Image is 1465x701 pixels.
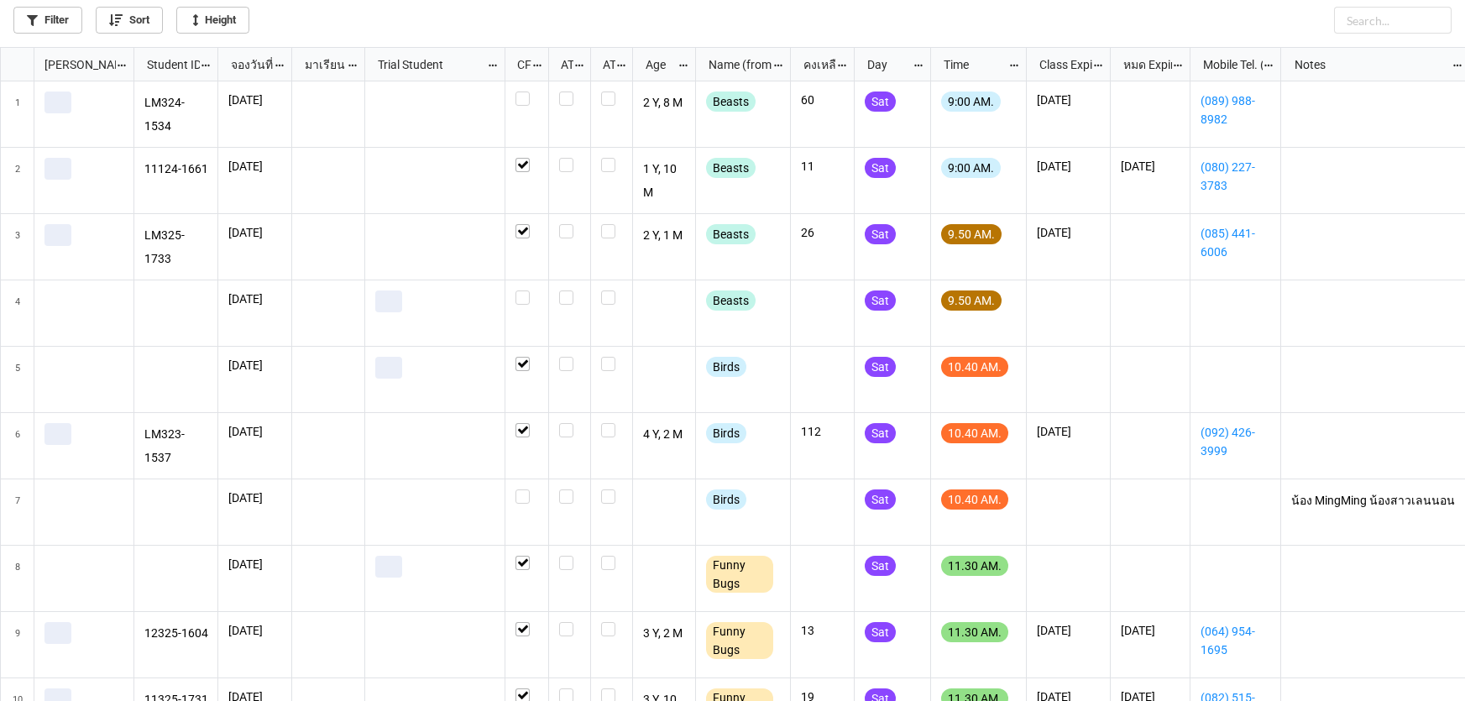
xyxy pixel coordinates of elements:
[865,556,896,576] div: Sat
[941,224,1002,244] div: 9.50 AM.
[15,612,20,677] span: 9
[221,55,275,74] div: จองวันที่
[941,489,1008,510] div: 10.40 AM.
[865,489,896,510] div: Sat
[706,92,756,112] div: Beasts
[144,92,208,137] p: LM324-1534
[1029,55,1092,74] div: Class Expiration
[1113,55,1172,74] div: หมด Expired date (from [PERSON_NAME] Name)
[228,622,281,639] p: [DATE]
[228,556,281,573] p: [DATE]
[228,158,281,175] p: [DATE]
[643,224,686,248] p: 2 Y, 1 M
[706,224,756,244] div: Beasts
[643,92,686,115] p: 2 Y, 8 M
[801,622,844,639] p: 13
[228,357,281,374] p: [DATE]
[144,622,208,646] p: 12325-1604
[865,158,896,178] div: Sat
[1334,7,1452,34] input: Search...
[801,158,844,175] p: 11
[706,357,746,377] div: Birds
[1201,622,1270,659] a: (064) 954-1695
[1201,224,1270,261] a: (085) 441-6006
[941,92,1001,112] div: 9:00 AM.
[551,55,574,74] div: ATT
[1037,622,1100,639] p: [DATE]
[15,479,20,545] span: 7
[706,622,773,659] div: Funny Bugs
[1193,55,1263,74] div: Mobile Tel. (from Nick Name)
[793,55,837,74] div: คงเหลือ (from Nick Name)
[34,55,116,74] div: [PERSON_NAME] Name
[801,92,844,108] p: 60
[144,423,208,468] p: LM323-1537
[137,55,200,74] div: Student ID (from [PERSON_NAME] Name)
[1037,224,1100,241] p: [DATE]
[706,556,773,593] div: Funny Bugs
[934,55,1008,74] div: Time
[1291,489,1461,513] p: น้อง MingMing น้องสาวเลนนอน
[1201,423,1270,460] a: (092) 426-3999
[865,290,896,311] div: Sat
[15,81,20,147] span: 1
[865,92,896,112] div: Sat
[228,423,281,440] p: [DATE]
[15,280,20,346] span: 4
[1037,158,1100,175] p: [DATE]
[706,423,746,443] div: Birds
[1201,92,1270,128] a: (089) 988-8982
[865,423,896,443] div: Sat
[1284,55,1452,74] div: Notes
[1,48,134,81] div: grid
[96,7,163,34] a: Sort
[941,622,1008,642] div: 11.30 AM.
[144,224,208,269] p: LM325-1733
[941,290,1002,311] div: 9.50 AM.
[941,423,1008,443] div: 10.40 AM.
[706,158,756,178] div: Beasts
[941,158,1001,178] div: 9:00 AM.
[176,7,249,34] a: Height
[643,158,686,203] p: 1 Y, 10 M
[698,55,772,74] div: Name (from Class)
[643,423,686,447] p: 4 Y, 2 M
[15,413,20,479] span: 6
[1121,622,1180,639] p: [DATE]
[857,55,913,74] div: Day
[1201,158,1270,195] a: (080) 227-3783
[228,224,281,241] p: [DATE]
[15,148,20,213] span: 2
[15,347,20,412] span: 5
[228,92,281,108] p: [DATE]
[295,55,348,74] div: มาเรียน
[941,357,1008,377] div: 10.40 AM.
[368,55,486,74] div: Trial Student
[865,622,896,642] div: Sat
[15,214,20,280] span: 3
[228,489,281,506] p: [DATE]
[941,556,1008,576] div: 11.30 AM.
[13,7,82,34] a: Filter
[865,224,896,244] div: Sat
[636,55,678,74] div: Age
[706,290,756,311] div: Beasts
[643,622,686,646] p: 3 Y, 2 M
[801,224,844,241] p: 26
[144,158,208,181] p: 11124-1661
[1037,92,1100,108] p: [DATE]
[1121,158,1180,175] p: [DATE]
[865,357,896,377] div: Sat
[593,55,616,74] div: ATK
[228,290,281,307] p: [DATE]
[1037,423,1100,440] p: [DATE]
[507,55,531,74] div: CF
[801,423,844,440] p: 112
[706,489,746,510] div: Birds
[15,546,20,611] span: 8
